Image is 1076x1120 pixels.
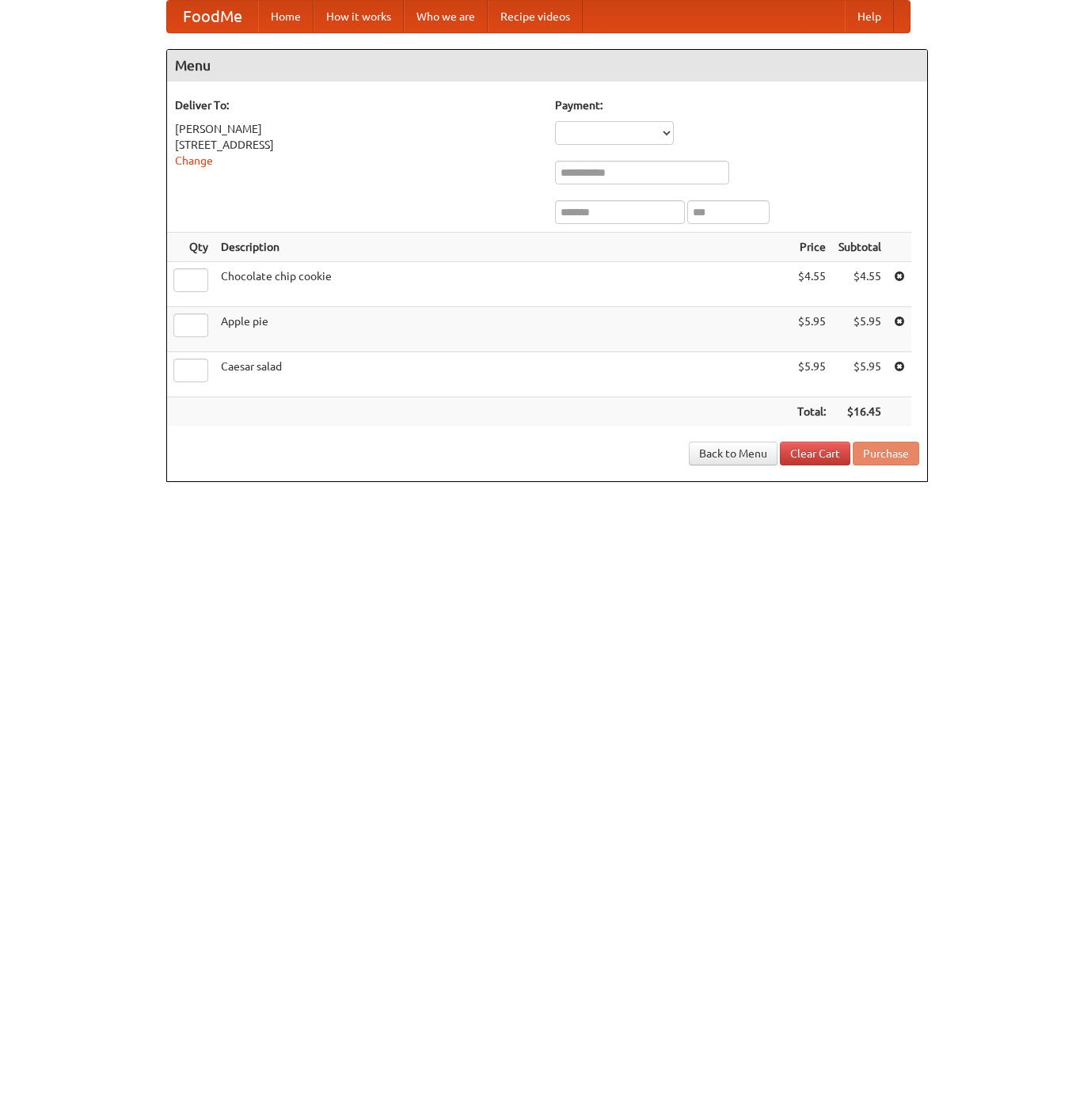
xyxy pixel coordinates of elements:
[258,1,314,32] a: Home
[167,233,215,262] th: Qty
[791,397,832,427] th: Total:
[791,262,832,307] td: $4.55
[215,262,791,307] td: Chocolate chip cookie
[488,1,583,32] a: Recipe videos
[555,97,919,113] h5: Payment:
[832,233,888,262] th: Subtotal
[404,1,488,32] a: Who we are
[175,154,213,167] a: Change
[215,233,791,262] th: Description
[215,307,791,352] td: Apple pie
[832,307,888,352] td: $5.95
[845,1,894,32] a: Help
[780,442,850,465] a: Clear Cart
[791,233,832,262] th: Price
[853,442,919,465] button: Purchase
[175,137,539,153] div: [STREET_ADDRESS]
[832,397,888,427] th: $16.45
[832,262,888,307] td: $4.55
[689,442,778,465] a: Back to Menu
[175,121,539,137] div: [PERSON_NAME]
[791,352,832,397] td: $5.95
[314,1,404,32] a: How it works
[167,50,927,82] h4: Menu
[175,97,539,113] h5: Deliver To:
[832,352,888,397] td: $5.95
[167,1,258,32] a: FoodMe
[791,307,832,352] td: $5.95
[215,352,791,397] td: Caesar salad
